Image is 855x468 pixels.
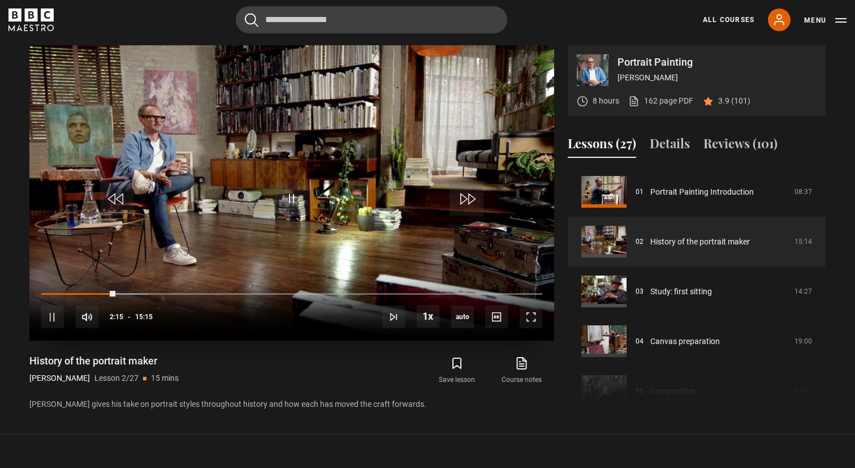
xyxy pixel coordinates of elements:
a: Canvas preparation [650,336,720,347]
button: Reviews (101) [703,134,778,158]
p: [PERSON_NAME] [617,72,817,84]
a: 162 page PDF [628,95,693,107]
button: Lessons (27) [568,134,636,158]
button: Save lesson [425,354,489,387]
span: - [128,313,131,321]
span: auto [451,306,474,328]
button: Captions [485,306,508,328]
span: 15:15 [135,307,153,327]
a: History of the portrait maker [650,236,750,248]
button: Mute [76,306,98,328]
p: [PERSON_NAME] [29,372,90,384]
h1: History of the portrait maker [29,354,179,368]
button: Pause [41,306,64,328]
p: Portrait Painting [617,57,817,67]
p: [PERSON_NAME] gives his take on portrait styles throughout history and how each has moved the cra... [29,398,554,410]
input: Search [236,6,507,33]
button: Next Lesson [382,306,405,328]
p: 3.9 (101) [718,95,750,107]
a: All Courses [703,15,754,25]
video-js: Video Player [29,45,554,341]
button: Submit the search query [245,13,258,27]
span: 2:15 [110,307,123,327]
a: Study: first sitting [650,286,712,298]
a: Course notes [490,354,554,387]
a: Portrait Painting Introduction [650,186,754,198]
svg: BBC Maestro [8,8,54,31]
button: Playback Rate [417,305,439,328]
button: Fullscreen [520,306,542,328]
div: Current quality: 1080p [451,306,474,328]
p: Lesson 2/27 [94,372,139,384]
p: 8 hours [593,95,619,107]
button: Details [650,134,690,158]
p: 15 mins [151,372,179,384]
div: Progress Bar [41,293,542,295]
button: Toggle navigation [804,15,847,26]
